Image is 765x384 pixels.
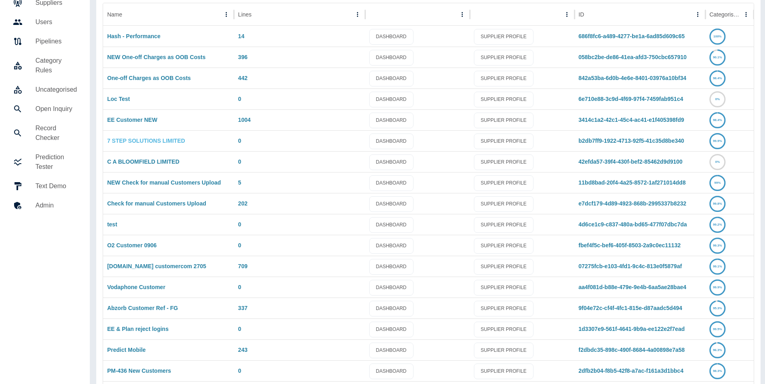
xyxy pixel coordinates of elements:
a: SUPPLIER PROFILE [474,92,533,107]
a: 100% [709,33,726,39]
a: SUPPLIER PROFILE [474,343,533,358]
a: SUPPLIER PROFILE [474,196,533,212]
a: DASHBOARD [369,363,414,379]
a: DASHBOARD [369,175,414,191]
a: Abzorb Customer Ref - FG [107,305,178,311]
text: 99.3% [713,244,722,247]
a: test [107,221,117,228]
a: DASHBOARD [369,50,414,66]
h5: Uncategorised [35,85,77,94]
a: O2 Customer 0906 [107,242,157,248]
a: 9f04e72c-cf4f-4fc1-815e-d87aadc5d494 [579,305,682,311]
text: 99.9% [713,285,722,289]
a: 0 [238,326,241,332]
a: 0 [238,284,241,290]
h5: Admin [35,201,77,210]
a: 396 [238,54,247,60]
a: SUPPLIER PROFILE [474,154,533,170]
text: 99.1% [713,265,722,268]
a: 442 [238,75,247,81]
a: SUPPLIER PROFILE [474,113,533,128]
text: 0% [715,160,720,164]
a: DASHBOARD [369,301,414,316]
a: [DOMAIN_NAME] customercom 2705 [107,263,206,269]
text: 95.3% [713,306,722,310]
a: Open Inquiry [6,99,83,119]
a: SUPPLIER PROFILE [474,322,533,337]
div: Name [107,11,122,18]
button: column menu [457,9,468,20]
a: 99.5% [709,326,726,332]
a: Vodaphone Customer [107,284,165,290]
a: NEW One-off Charges as OOB Costs [107,54,205,60]
a: C A BLOOMFIELD LIMITED [107,158,179,165]
a: 0% [709,158,726,165]
a: Loc Test [107,96,130,102]
a: SUPPLIER PROFILE [474,29,533,45]
button: Lines column menu [352,9,363,20]
a: Uncategorised [6,80,83,99]
button: Categorised column menu [740,9,752,20]
h5: Text Demo [35,181,77,191]
a: DASHBOARD [369,259,414,275]
a: 11bd8bad-20f4-4a25-8572-1af271014dd8 [579,179,686,186]
a: 6e710e88-3c9d-4f69-97f4-7459fab951c4 [579,96,683,102]
a: 99.1% [709,263,726,269]
a: 0 [238,158,241,165]
text: 98.3% [713,369,722,373]
h5: Prediction Tester [35,152,77,172]
text: 99.9% [713,139,722,143]
a: DASHBOARD [369,280,414,296]
text: 90.1% [713,55,722,59]
a: Text Demo [6,177,83,196]
a: DASHBOARD [369,343,414,358]
a: DASHBOARD [369,154,414,170]
text: 99.5% [713,327,722,331]
a: 98.4% [709,75,726,81]
a: DASHBOARD [369,113,414,128]
a: Users [6,12,83,32]
text: 98.4% [713,76,722,80]
a: 058bc2be-de86-41ea-afd3-750cbc657910 [579,54,687,60]
a: SUPPLIER PROFILE [474,363,533,379]
a: 99.9% [709,138,726,144]
h5: Pipelines [35,37,77,46]
a: SUPPLIER PROFILE [474,50,533,66]
a: b2db7ff9-1922-4713-92f5-41c35d8be340 [579,138,684,144]
a: DASHBOARD [369,196,414,212]
a: Category Rules [6,51,83,80]
a: 7 STEP SOLUTIONS LIMITED [107,138,185,144]
a: 3414c1a2-42c1-45c4-ac41-e1f405398fd9 [579,117,684,123]
a: SUPPLIER PROFILE [474,133,533,149]
text: 99.2% [713,223,722,226]
a: SUPPLIER PROFILE [474,259,533,275]
a: Predict Mobile [107,347,146,353]
div: Categorised [709,11,740,18]
a: 709 [238,263,247,269]
a: 99.9% [709,284,726,290]
a: 42efda57-39f4-430f-bef2-85462d9d9100 [579,158,682,165]
a: Hash - Performance [107,33,160,39]
a: 1004 [238,117,250,123]
a: EE & Plan reject logins [107,326,169,332]
h5: Users [35,17,77,27]
a: aa4f081d-b88e-479e-9e4b-6aa5ae28bae4 [579,284,686,290]
a: DASHBOARD [369,133,414,149]
a: 0 [238,368,241,374]
a: SUPPLIER PROFILE [474,301,533,316]
a: 99.8% [709,200,726,207]
a: 14 [238,33,244,39]
a: 202 [238,200,247,207]
a: Check for manual Customers Upload [107,200,206,207]
a: DASHBOARD [369,29,414,45]
a: SUPPLIER PROFILE [474,175,533,191]
button: ID column menu [692,9,703,20]
a: 686f8fc6-a489-4277-be1a-6ad85d609c65 [579,33,685,39]
a: EE Customer NEW [107,117,157,123]
a: 2dfb2b04-f8b5-42f8-a7ac-f161a3d1bbc4 [579,368,684,374]
a: SUPPLIER PROFILE [474,280,533,296]
text: 99.8% [713,202,722,205]
a: 0% [709,96,726,102]
text: 99% [714,181,721,185]
a: 95.3% [709,305,726,311]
